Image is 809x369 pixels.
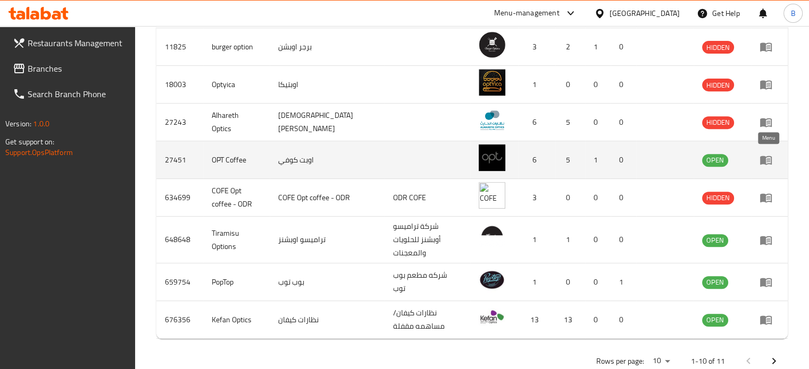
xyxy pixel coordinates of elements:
[479,31,505,58] img: burger option
[5,145,73,159] a: Support.OpsPlatform
[28,88,127,100] span: Search Branch Phone
[648,353,674,369] div: Rows per page:
[385,217,470,263] td: شركة تراميسو أوبشنز للحلويات والمعجنات
[518,217,555,263] td: 1
[270,263,385,301] td: بوب توب
[479,304,505,331] img: Kefan Optics
[518,179,555,217] td: 3
[203,179,270,217] td: COFE Opt coffee - ODR
[596,355,644,368] p: Rows per page:
[270,301,385,339] td: نظارات كيفان
[702,116,734,128] span: HIDDEN
[518,28,555,66] td: 3
[156,66,203,104] td: 18003
[156,104,203,141] td: 27243
[33,117,49,131] span: 1.0.0
[156,263,203,301] td: 659754
[518,141,555,179] td: 6
[555,28,585,66] td: 2
[156,141,203,179] td: 27451
[611,141,636,179] td: 0
[5,117,31,131] span: Version:
[760,40,779,53] div: Menu
[760,78,779,91] div: Menu
[702,276,728,288] span: OPEN
[518,263,555,301] td: 1
[702,41,734,54] span: HIDDEN
[555,301,585,339] td: 13
[518,66,555,104] td: 1
[156,28,203,66] td: 11825
[585,66,611,104] td: 0
[203,141,270,179] td: OPT Coffee
[479,182,505,209] img: COFE Opt coffee - ODR
[156,301,203,339] td: 676356
[555,66,585,104] td: 0
[611,66,636,104] td: 0
[4,56,135,81] a: Branches
[203,104,270,141] td: Alhareth Optics
[270,217,385,263] td: تراميسو اوبشنز
[479,107,505,133] img: Alhareth Optics
[585,217,611,263] td: 0
[585,104,611,141] td: 0
[760,116,779,128] div: Menu
[270,28,385,66] td: برجر اوبشن
[555,217,585,263] td: 1
[611,104,636,141] td: 0
[28,37,127,49] span: Restaurants Management
[555,141,585,179] td: 5
[790,7,795,19] span: B
[702,314,728,327] div: OPEN
[702,314,728,326] span: OPEN
[760,313,779,326] div: Menu
[611,179,636,217] td: 0
[494,7,560,20] div: Menu-management
[385,179,470,217] td: ODR COFE
[4,30,135,56] a: Restaurants Management
[760,191,779,204] div: Menu
[691,355,725,368] p: 1-10 of 11
[203,263,270,301] td: PopTop
[702,192,734,204] span: HIDDEN
[270,141,385,179] td: اوبت كوفي
[702,79,734,91] span: HIDDEN
[555,179,585,217] td: 0
[479,69,505,96] img: Optyica
[5,135,54,149] span: Get support on:
[4,81,135,107] a: Search Branch Phone
[270,66,385,104] td: اوبتيكا
[585,179,611,217] td: 0
[611,263,636,301] td: 1
[203,66,270,104] td: Optyica
[518,301,555,339] td: 13
[585,28,611,66] td: 1
[518,104,555,141] td: 6
[270,104,385,141] td: [DEMOGRAPHIC_DATA][PERSON_NAME]
[585,263,611,301] td: 0
[555,104,585,141] td: 5
[203,217,270,263] td: Tiramisu Options
[611,301,636,339] td: 0
[585,301,611,339] td: 0
[585,141,611,179] td: 1
[702,234,728,246] span: OPEN
[702,154,728,166] span: OPEN
[156,179,203,217] td: 634699
[760,234,779,246] div: Menu
[479,267,505,293] img: PopTop
[611,28,636,66] td: 0
[610,7,680,19] div: [GEOGRAPHIC_DATA]
[611,217,636,263] td: 0
[156,217,203,263] td: 648648
[555,263,585,301] td: 0
[270,179,385,217] td: COFE Opt coffee - ODR
[479,144,505,171] img: OPT Coffee
[28,62,127,75] span: Branches
[203,28,270,66] td: burger option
